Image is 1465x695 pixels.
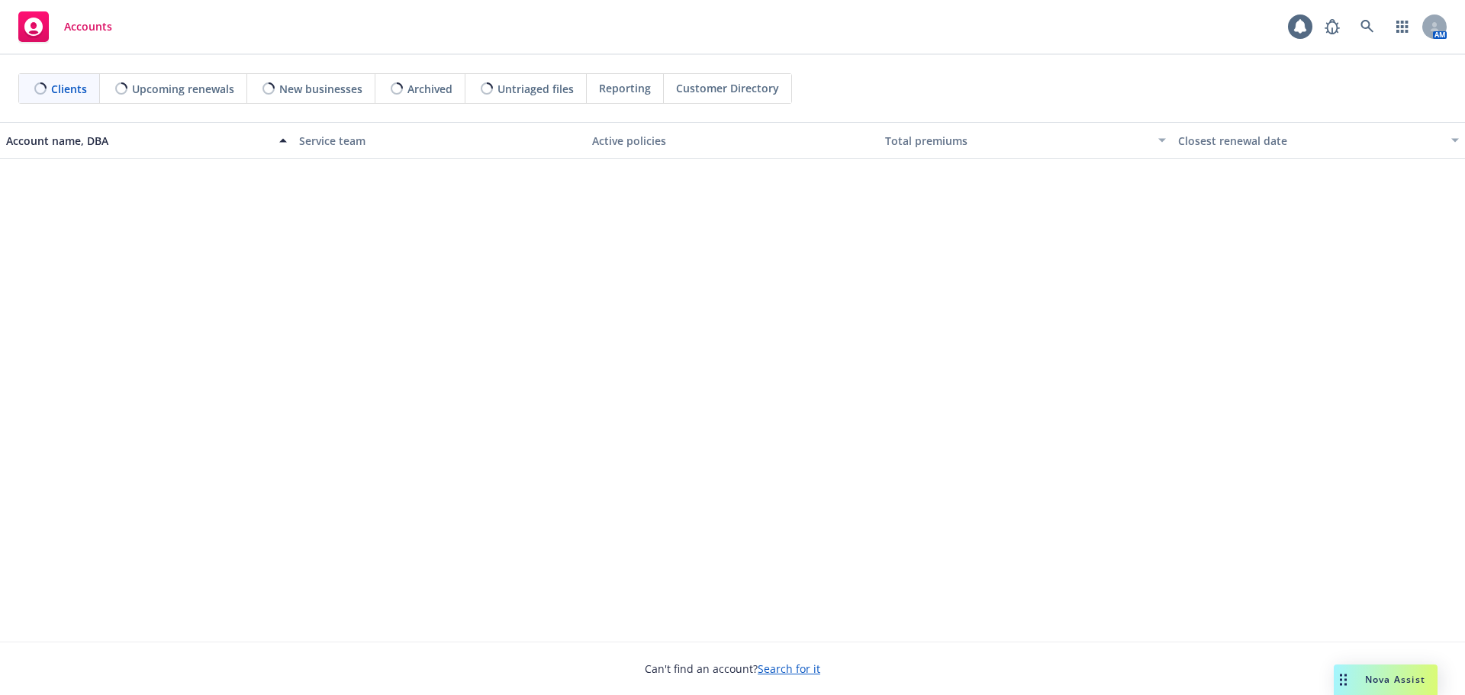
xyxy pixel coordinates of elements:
[676,80,779,96] span: Customer Directory
[407,81,452,97] span: Archived
[1334,664,1438,695] button: Nova Assist
[1334,664,1353,695] div: Drag to move
[1352,11,1383,42] a: Search
[758,661,820,676] a: Search for it
[879,122,1172,159] button: Total premiums
[645,661,820,677] span: Can't find an account?
[1317,11,1347,42] a: Report a Bug
[293,122,586,159] button: Service team
[279,81,362,97] span: New businesses
[497,81,574,97] span: Untriaged files
[51,81,87,97] span: Clients
[299,133,580,149] div: Service team
[1365,673,1425,686] span: Nova Assist
[885,133,1149,149] div: Total premiums
[1178,133,1442,149] div: Closest renewal date
[1387,11,1418,42] a: Switch app
[586,122,879,159] button: Active policies
[12,5,118,48] a: Accounts
[1172,122,1465,159] button: Closest renewal date
[599,80,651,96] span: Reporting
[6,133,270,149] div: Account name, DBA
[64,21,112,33] span: Accounts
[592,133,873,149] div: Active policies
[132,81,234,97] span: Upcoming renewals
